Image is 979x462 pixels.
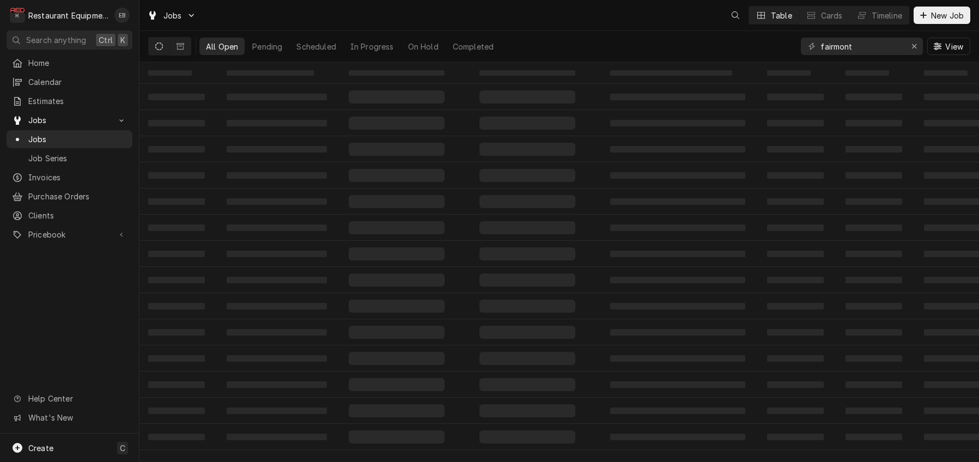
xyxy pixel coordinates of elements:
div: In Progress [350,41,394,52]
span: ‌ [349,326,445,339]
div: Restaurant Equipment Diagnostics [28,10,108,21]
div: Cards [821,10,843,21]
a: Purchase Orders [7,187,132,205]
span: ‌ [846,120,902,126]
span: ‌ [227,381,327,388]
span: ‌ [767,120,824,126]
span: ‌ [479,273,575,287]
a: Clients [7,206,132,224]
span: ‌ [148,94,205,100]
span: ‌ [767,70,811,76]
span: ‌ [479,378,575,391]
span: ‌ [227,198,327,205]
span: ‌ [148,355,205,362]
span: Pricebook [28,229,111,240]
span: ‌ [148,120,205,126]
span: ‌ [767,251,824,257]
span: ‌ [148,198,205,205]
span: ‌ [610,146,745,153]
span: ‌ [479,70,575,76]
span: ‌ [479,143,575,156]
a: Job Series [7,149,132,167]
span: ‌ [479,90,575,104]
input: Keyword search [820,38,902,55]
button: Erase input [905,38,923,55]
span: ‌ [349,143,445,156]
span: ‌ [227,329,327,336]
span: ‌ [479,352,575,365]
div: Timeline [872,10,902,21]
span: ‌ [610,408,745,414]
span: ‌ [846,381,902,388]
span: ‌ [610,94,745,100]
div: EB [114,8,130,23]
span: ‌ [349,300,445,313]
span: Jobs [28,133,127,145]
span: ‌ [610,224,745,231]
a: Go to Help Center [7,390,132,408]
a: Invoices [7,168,132,186]
span: ‌ [227,355,327,362]
span: Invoices [28,172,127,183]
div: All Open [206,41,238,52]
span: ‌ [610,251,745,257]
span: Jobs [28,114,111,126]
span: ‌ [349,352,445,365]
a: Calendar [7,73,132,91]
span: ‌ [846,94,902,100]
span: ‌ [227,434,327,440]
span: ‌ [610,381,745,388]
span: ‌ [227,172,327,179]
div: Emily Bird's Avatar [114,8,130,23]
span: ‌ [767,329,824,336]
span: ‌ [767,172,824,179]
span: ‌ [349,430,445,443]
div: Scheduled [296,41,336,52]
span: ‌ [846,329,902,336]
span: ‌ [148,434,205,440]
div: Pending [252,41,282,52]
span: ‌ [767,146,824,153]
div: Completed [453,41,494,52]
span: ‌ [924,70,968,76]
span: ‌ [610,277,745,283]
span: ‌ [479,404,575,417]
span: ‌ [767,434,824,440]
span: ‌ [846,172,902,179]
a: Go to Jobs [143,7,200,25]
span: Ctrl [99,34,113,46]
a: Estimates [7,92,132,110]
span: ‌ [227,70,314,76]
a: Go to Pricebook [7,226,132,244]
span: ‌ [479,195,575,208]
span: ‌ [610,120,745,126]
span: ‌ [349,404,445,417]
span: ‌ [148,70,192,76]
span: New Job [929,10,966,21]
a: Jobs [7,130,132,148]
span: Estimates [28,95,127,107]
span: ‌ [349,195,445,208]
span: Search anything [26,34,86,46]
span: ‌ [846,355,902,362]
span: ‌ [148,172,205,179]
span: ‌ [846,198,902,205]
span: ‌ [227,408,327,414]
span: ‌ [846,303,902,309]
span: ‌ [148,303,205,309]
span: ‌ [767,277,824,283]
span: ‌ [767,198,824,205]
div: On Hold [408,41,439,52]
span: ‌ [227,94,327,100]
span: Create [28,443,53,453]
span: ‌ [227,277,327,283]
span: ‌ [349,90,445,104]
span: K [120,34,125,46]
span: ‌ [349,117,445,130]
span: ‌ [148,251,205,257]
span: ‌ [227,303,327,309]
span: Purchase Orders [28,191,127,202]
span: ‌ [479,326,575,339]
span: ‌ [227,224,327,231]
span: ‌ [148,224,205,231]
